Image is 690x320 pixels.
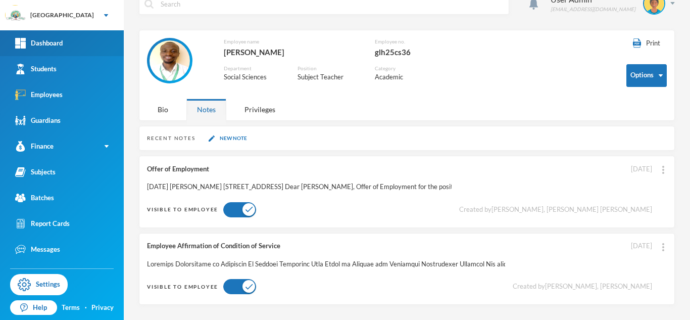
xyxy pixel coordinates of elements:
div: Employee no. [375,38,450,45]
div: Employees [15,89,63,100]
div: [DATE] [PERSON_NAME] [STREET_ADDRESS] Dear [PERSON_NAME], Offer of Employment for the position of... [147,182,452,192]
div: Created by [PERSON_NAME], [PERSON_NAME] [PERSON_NAME] [459,205,652,215]
a: Privacy [91,303,114,313]
div: [DATE] [631,241,652,251]
a: Terms [62,303,80,313]
div: Employee name [224,38,360,45]
button: New Note [206,134,250,143]
div: Privileges [234,99,286,120]
button: Print [626,38,667,49]
div: Offer of Employment [147,164,452,174]
div: Category [375,65,419,72]
div: · [85,303,87,313]
a: Help [10,300,57,315]
div: Created by [PERSON_NAME], [PERSON_NAME] [513,282,652,292]
div: [PERSON_NAME] [224,45,360,59]
img: ... [662,166,664,174]
div: Report Cards [15,218,70,229]
div: Department [224,65,283,72]
a: Settings [10,274,68,295]
div: Messages [15,244,60,255]
div: Recent Notes [147,134,195,142]
div: Academic [375,72,419,82]
div: [EMAIL_ADDRESS][DOMAIN_NAME] [551,6,635,13]
img: logo [6,6,26,26]
div: Subjects [15,167,56,177]
div: Guardians [15,115,61,126]
div: Social Sciences [224,72,283,82]
div: Employee Affirmation of Condition of Service [147,241,505,251]
img: EMPLOYEE [150,40,190,81]
div: Subject Teacher [298,72,360,82]
div: Notes [186,99,226,120]
div: Position [298,65,360,72]
button: Options [626,64,667,87]
div: [GEOGRAPHIC_DATA] [30,11,94,20]
div: Students [15,64,57,74]
img: ... [662,243,664,251]
span: Visible to employee [147,206,218,212]
div: Finance [15,141,54,152]
div: glh25cs36 [375,45,450,59]
div: [DATE] [631,164,652,174]
div: Dashboard [15,38,63,49]
div: Batches [15,193,54,203]
span: Visible to employee [147,284,218,290]
div: Bio [147,99,179,120]
div: Loremips Dolorsitame co Adipiscin El Seddoei Temporinc Utla Etdol ma Aliquae adm Veniamqui Nostru... [147,259,505,269]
